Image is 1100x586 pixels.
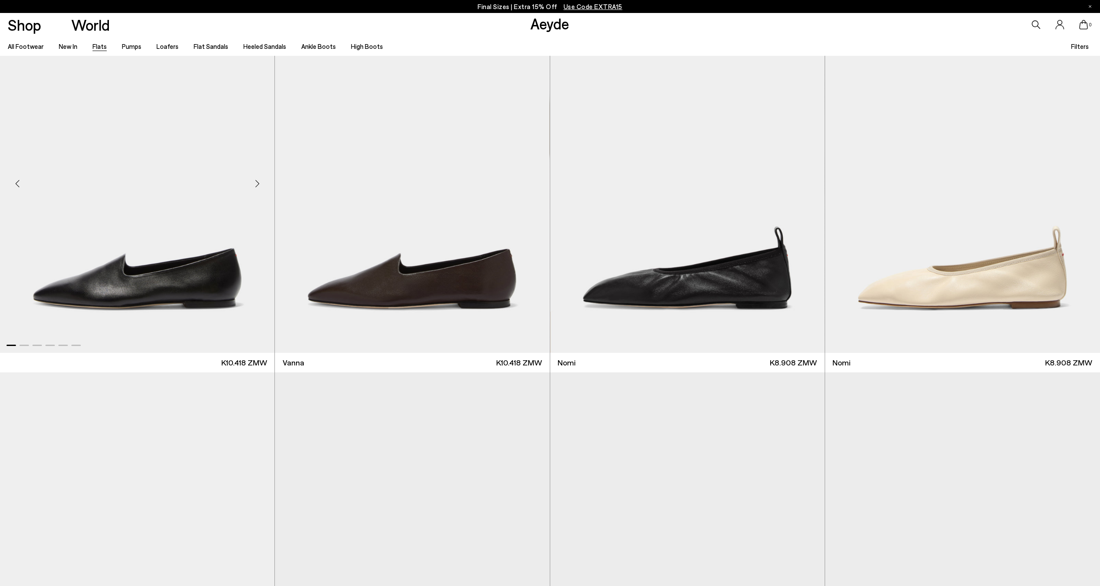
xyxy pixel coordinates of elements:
span: Navigate to /collections/ss25-final-sizes [564,3,622,10]
span: Filters [1071,42,1089,50]
img: Nomi Ruched Flats [825,8,1100,353]
span: Vanna [283,357,304,368]
div: Previous slide [4,171,30,197]
span: 0 [1088,22,1092,27]
a: Ankle Boots [301,42,336,50]
span: K8.908 ZMW [1045,357,1092,368]
div: 2 / 6 [274,8,549,353]
a: Loafers [156,42,179,50]
a: 6 / 6 1 / 6 2 / 6 3 / 6 4 / 6 5 / 6 6 / 6 1 / 6 Next slide Previous slide [275,8,549,353]
div: Next slide [244,171,270,197]
span: K10.418 ZMW [221,357,267,368]
span: Nomi [558,357,576,368]
a: Aeyde [530,14,569,32]
a: High Boots [351,42,383,50]
span: K8.908 ZMW [770,357,817,368]
a: Shop [8,17,41,32]
a: Nomi K8.908 ZMW [825,353,1100,372]
a: 6 / 6 1 / 6 2 / 6 3 / 6 4 / 6 5 / 6 6 / 6 1 / 6 Next slide Previous slide [550,8,825,353]
a: New In [59,42,77,50]
div: 1 / 6 [275,8,549,353]
img: Nomi Ruched Flats [550,8,825,353]
a: Vanna K10.418 ZMW [275,353,549,372]
div: 1 / 6 [550,8,825,353]
a: All Footwear [8,42,44,50]
p: Final Sizes | Extra 15% Off [478,1,622,12]
span: Nomi [832,357,851,368]
img: Vanna Almond-Toe Loafers [275,8,549,353]
div: 2 / 6 [549,8,824,353]
a: World [71,17,110,32]
a: Flats [92,42,107,50]
a: 0 [1079,20,1088,29]
a: Nomi K8.908 ZMW [550,353,825,372]
a: Flat Sandals [194,42,228,50]
a: Heeled Sandals [243,42,286,50]
div: 2 / 6 [825,8,1099,353]
img: Vanna Almond-Toe Loafers [549,8,824,353]
span: K10.418 ZMW [496,357,542,368]
a: Pumps [122,42,141,50]
img: Vanna Almond-Toe Loafers [274,8,549,353]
